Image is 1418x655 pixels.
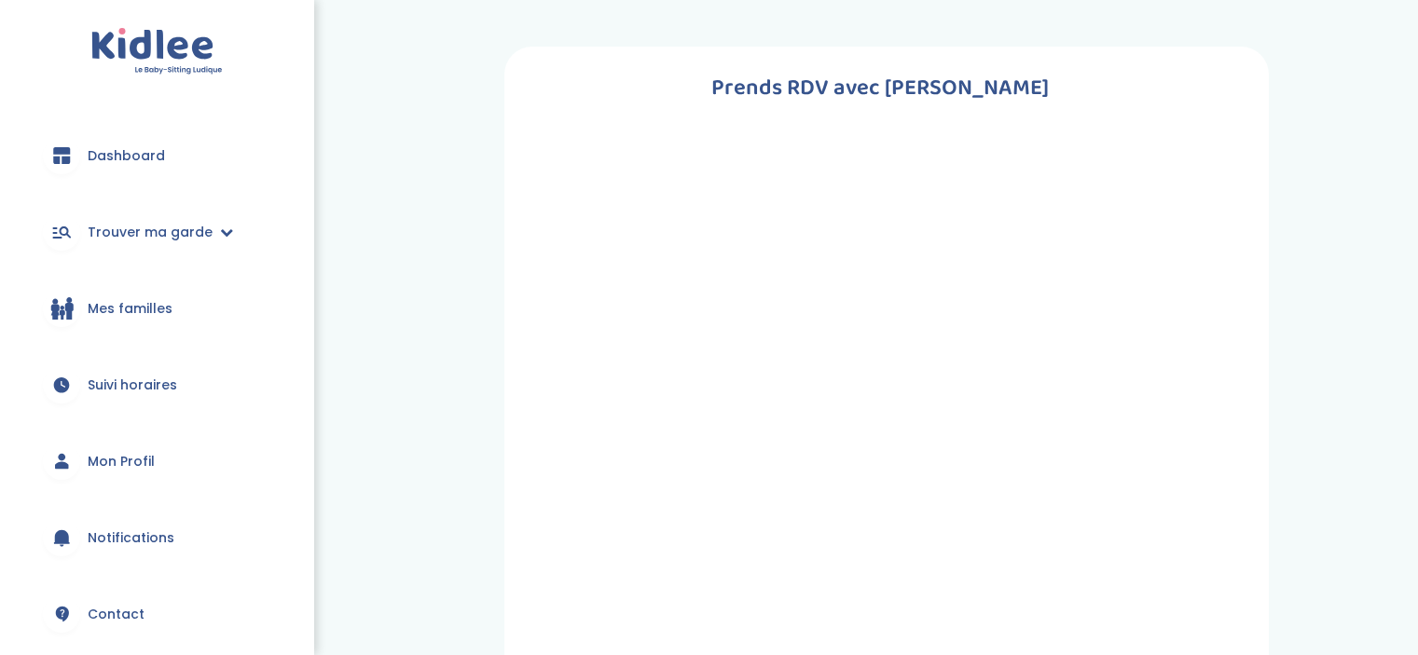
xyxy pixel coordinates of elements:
[28,122,286,189] a: Dashboard
[532,70,1227,106] h1: Prends RDV avec [PERSON_NAME]
[91,28,223,75] img: logo.svg
[28,580,286,648] a: Contact
[88,605,145,624] span: Contact
[88,528,174,548] span: Notifications
[88,299,172,319] span: Mes familles
[88,375,177,395] span: Suivi horaires
[88,223,213,242] span: Trouver ma garde
[28,198,286,266] a: Trouver ma garde
[28,504,286,571] a: Notifications
[28,428,286,495] a: Mon Profil
[88,146,165,166] span: Dashboard
[28,275,286,342] a: Mes familles
[28,351,286,418] a: Suivi horaires
[88,452,155,471] span: Mon Profil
